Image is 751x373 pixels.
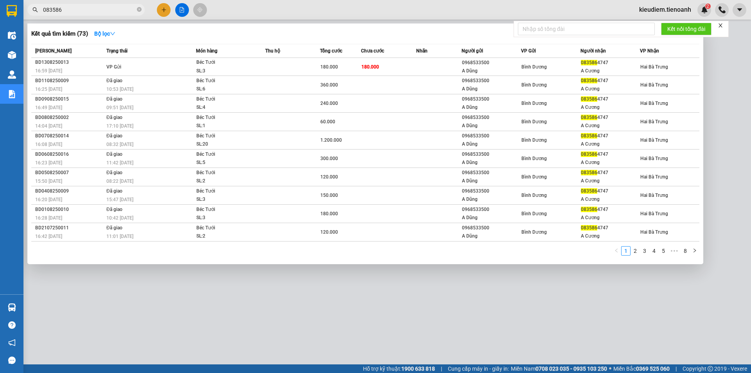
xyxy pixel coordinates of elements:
span: Bình Dương [521,174,547,180]
div: A Cương [581,103,640,112]
div: 0968533500 [462,132,521,140]
div: A Cương [581,67,640,75]
span: Kết nối tổng đài [667,25,705,33]
span: VP Nhận [640,48,659,54]
img: solution-icon [8,90,16,98]
div: A Cương [581,195,640,204]
div: SL: 3 [196,214,255,222]
span: close-circle [137,6,142,14]
span: 360.000 [320,82,338,88]
span: Chưa cước [361,48,384,54]
a: 4 [650,247,658,255]
div: A Dũng [462,140,521,148]
span: Hai Bà Trưng [640,229,668,235]
div: Béc Tưới [196,224,255,232]
div: A Dũng [462,103,521,112]
span: 1.200.000 [320,137,342,143]
span: Bình Dương [521,193,547,198]
span: 16:59 [DATE] [35,68,62,74]
span: Thu hộ [265,48,280,54]
div: Béc Tưới [196,114,255,122]
span: Đã giao [106,170,122,175]
div: A Cương [581,177,640,185]
span: Tổng cước [320,48,342,54]
div: SL: 5 [196,159,255,167]
span: 300.000 [320,156,338,161]
span: Bình Dương [521,137,547,143]
span: Đã giao [106,133,122,139]
div: 4747 [581,114,640,122]
div: 4747 [581,150,640,159]
div: Béc Tưới [196,205,255,214]
li: 8 [681,246,690,256]
a: 5 [659,247,668,255]
div: 4747 [581,169,640,177]
span: 180.000 [361,64,379,70]
div: 4747 [581,95,640,103]
span: 08:32 [DATE] [106,142,133,147]
div: SL: 20 [196,140,255,149]
span: 120.000 [320,229,338,235]
span: Đã giao [106,115,122,120]
span: 083586 [581,207,597,212]
div: A Cương [581,85,640,93]
span: 083586 [581,225,597,231]
span: 16:49 [DATE] [35,105,62,110]
span: VP Gửi [521,48,536,54]
button: left [612,246,621,256]
button: Kết nối tổng đài [661,23,711,35]
div: BD0708250014 [35,132,104,140]
span: Đã giao [106,151,122,157]
li: Previous Page [612,246,621,256]
li: 3 [640,246,649,256]
span: Bình Dương [521,82,547,88]
span: Hai Bà Trưng [640,156,668,161]
img: logo-vxr [7,5,17,17]
span: close [718,23,723,28]
span: ••• [668,246,681,256]
span: Người nhận [580,48,606,54]
span: 15:50 [DATE] [35,178,62,184]
span: Đã giao [106,207,122,212]
span: Bình Dương [521,229,547,235]
span: 083586 [581,115,597,120]
span: Bình Dương [521,119,547,124]
span: 60.000 [320,119,335,124]
span: notification [8,339,16,346]
div: 0968533500 [462,205,521,214]
span: Đã giao [106,225,122,231]
div: BD2107250011 [35,224,104,232]
span: 16:42 [DATE] [35,234,62,239]
div: 4747 [581,59,640,67]
span: Người gửi [462,48,483,54]
span: Trạng thái [106,48,128,54]
div: SL: 1 [196,122,255,130]
div: Béc Tưới [196,58,255,67]
li: 2 [631,246,640,256]
span: 150.000 [320,193,338,198]
span: right [692,248,697,253]
span: 08:22 [DATE] [106,178,133,184]
span: 16:20 [DATE] [35,197,62,202]
div: BD1108250009 [35,77,104,85]
span: 11:01 [DATE] [106,234,133,239]
span: 180.000 [320,211,338,216]
div: 0968533500 [462,59,521,67]
div: 0968533500 [462,95,521,103]
span: Bình Dương [521,156,547,161]
div: A Cương [581,122,640,130]
div: A Dũng [462,122,521,130]
div: Béc Tưới [196,77,255,85]
div: Béc Tưới [196,132,255,141]
button: Bộ lọcdown [88,27,122,40]
div: Béc Tưới [196,187,255,196]
li: Next Page [690,246,699,256]
span: 083586 [581,170,597,175]
li: 4 [649,246,659,256]
div: A Dũng [462,67,521,75]
div: Béc Tưới [196,169,255,177]
span: Đã giao [106,78,122,83]
input: Nhập số tổng đài [518,23,655,35]
div: SL: 4 [196,103,255,112]
span: 083586 [581,96,597,102]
